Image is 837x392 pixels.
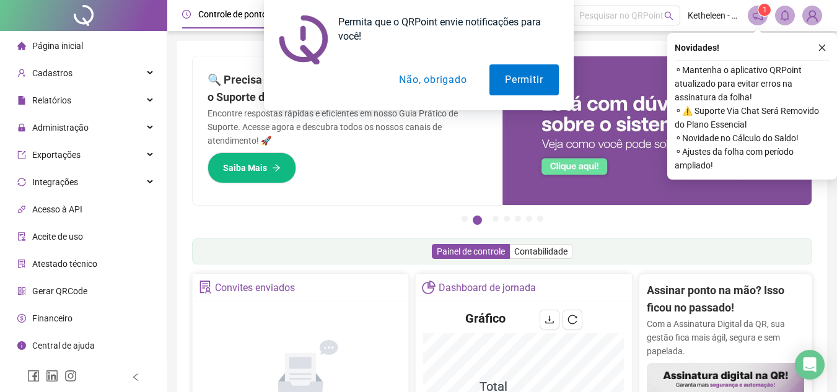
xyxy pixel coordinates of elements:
[199,281,212,294] span: solution
[504,216,510,222] button: 4
[489,64,558,95] button: Permitir
[526,216,532,222] button: 6
[131,373,140,381] span: left
[17,341,26,350] span: info-circle
[32,286,87,296] span: Gerar QRCode
[462,216,468,222] button: 1
[32,341,95,351] span: Central de ajuda
[279,15,328,64] img: notification icon
[383,64,482,95] button: Não, obrigado
[32,313,72,323] span: Financeiro
[502,56,812,205] img: banner%2F0cf4e1f0-cb71-40ef-aa93-44bd3d4ee559.png
[32,123,89,133] span: Administração
[422,281,435,294] span: pie-chart
[795,350,825,380] div: Open Intercom Messenger
[215,277,295,298] div: Convites enviados
[647,282,804,317] h2: Assinar ponto na mão? Isso ficou no passado!
[17,205,26,214] span: api
[17,150,26,159] span: export
[545,315,554,324] span: download
[439,277,536,298] div: Dashboard de jornada
[32,259,97,269] span: Atestado técnico
[32,177,78,187] span: Integrações
[32,232,83,242] span: Aceite de uso
[46,370,58,382] span: linkedin
[17,259,26,268] span: solution
[17,287,26,295] span: qrcode
[537,216,543,222] button: 7
[17,232,26,241] span: audit
[675,131,830,145] span: ⚬ Novidade no Cálculo do Saldo!
[208,152,296,183] button: Saiba Mais
[675,104,830,131] span: ⚬ ⚠️ Suporte Via Chat Será Removido do Plano Essencial
[675,145,830,172] span: ⚬ Ajustes da folha com período ampliado!
[647,317,804,358] p: Com a Assinatura Digital da QR, sua gestão fica mais ágil, segura e sem papelada.
[465,310,506,327] h4: Gráfico
[17,123,26,132] span: lock
[32,150,81,160] span: Exportações
[515,216,521,222] button: 5
[27,370,40,382] span: facebook
[17,178,26,186] span: sync
[272,163,281,172] span: arrow-right
[223,161,267,175] span: Saiba Mais
[328,15,559,43] div: Permita que o QRPoint envie notificações para você!
[473,216,482,225] button: 2
[208,107,488,147] p: Encontre respostas rápidas e eficientes em nosso Guia Prático de Suporte. Acesse agora e descubra...
[493,216,499,222] button: 3
[17,314,26,323] span: dollar
[64,370,77,382] span: instagram
[567,315,577,324] span: reload
[514,246,567,256] span: Contabilidade
[32,204,82,214] span: Acesso à API
[437,246,505,256] span: Painel de controle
